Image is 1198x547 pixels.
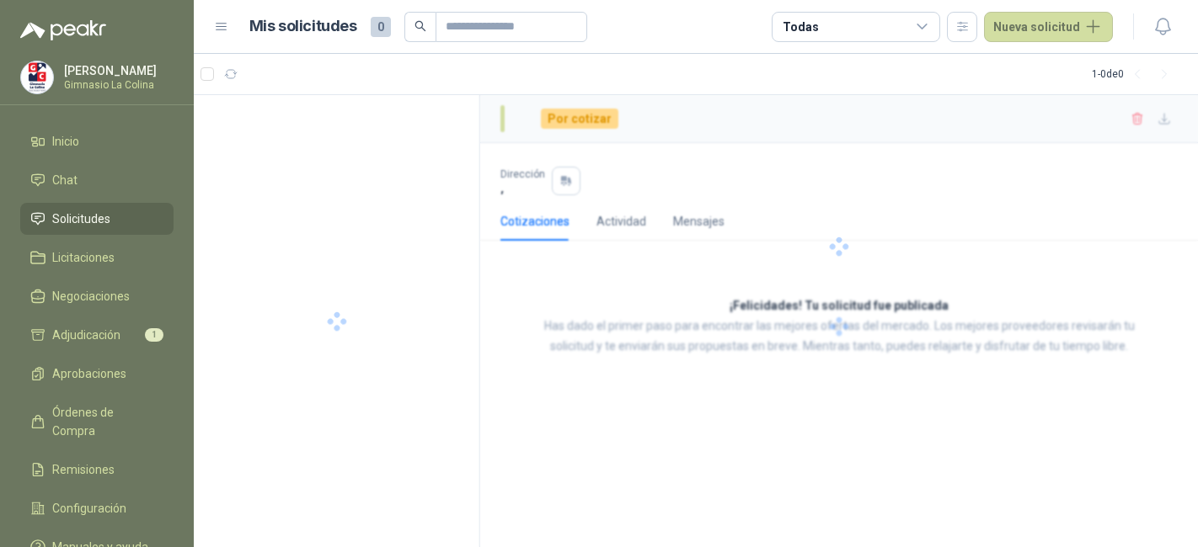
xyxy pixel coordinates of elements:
span: 0 [371,17,391,37]
a: Negociaciones [20,280,174,312]
span: 1 [145,328,163,342]
a: Aprobaciones [20,358,174,390]
img: Logo peakr [20,20,106,40]
a: Inicio [20,125,174,157]
span: search [414,20,426,32]
span: Licitaciones [52,248,115,267]
span: Aprobaciones [52,364,126,383]
span: Negociaciones [52,287,130,305]
a: Remisiones [20,454,174,486]
span: Chat [52,171,78,189]
span: Solicitudes [52,210,110,228]
a: Configuración [20,492,174,524]
span: Remisiones [52,460,115,479]
span: Adjudicación [52,326,120,344]
p: [PERSON_NAME] [64,65,169,77]
span: Órdenes de Compra [52,403,158,440]
span: Inicio [52,132,79,151]
a: Adjudicación1 [20,319,174,351]
div: 1 - 0 de 0 [1092,61,1178,88]
a: Solicitudes [20,203,174,235]
a: Licitaciones [20,242,174,273]
p: Gimnasio La Colina [64,80,169,90]
img: Company Logo [21,61,53,93]
span: Configuración [52,499,126,518]
a: Órdenes de Compra [20,396,174,447]
div: Todas [783,18,818,36]
a: Chat [20,164,174,196]
button: Nueva solicitud [984,12,1113,42]
h1: Mis solicitudes [249,14,357,39]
